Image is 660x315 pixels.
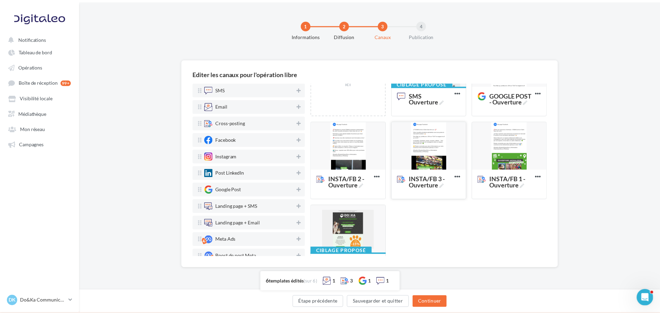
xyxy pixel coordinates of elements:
[352,276,355,283] div: 3
[324,32,368,39] div: Diffusion
[415,294,449,306] button: Continuer
[302,19,312,29] div: 1
[330,174,373,187] span: INSTA/FB 2 - Ouverture
[267,276,270,282] span: 6
[492,174,535,187] span: INSTA/FB 1 - Ouverture
[411,174,454,187] span: INSTA/FB 3 - Ouverture
[216,186,242,191] div: Google Post
[9,296,16,303] span: DK
[285,32,329,39] div: Informations
[388,276,391,283] div: 1
[401,32,445,39] div: Publication
[312,245,374,252] div: Ciblage proposé
[20,124,45,130] span: Mon réseau
[480,174,538,182] span: INSTA/FB 1 - Ouverture
[216,202,258,207] div: Landing page + SMS
[194,70,299,76] div: Editer les canaux pour l'opération libre
[411,91,454,103] span: SMS Ouverture
[6,293,74,306] a: DK Do&Ka Communication
[418,19,428,29] div: 4
[349,294,411,306] button: Sauvegarder et quitter
[216,152,238,157] div: Instagram
[4,105,75,118] a: Médiathèque
[399,174,457,182] span: INSTA/FB 3 - Ouverture
[216,252,257,257] div: Boost de post Meta
[318,174,376,182] span: INSTA/FB 2 - Ouverture
[216,169,245,174] div: Post LinkedIn
[305,277,319,282] span: (sur 6)
[18,63,43,68] span: Opérations
[20,94,53,100] span: Visibilité locale
[4,121,75,133] a: Mon réseau
[640,288,657,305] iframe: Intercom live chat
[216,86,226,91] div: SMS
[492,91,535,103] span: GOOGLE POST - Ouverture
[370,276,373,283] div: 1
[4,59,75,72] a: Opérations
[61,78,71,84] div: 99+
[216,219,261,224] div: Landing page + Email
[341,19,351,29] div: 2
[4,90,75,102] a: Visibilité locale
[393,79,455,86] div: Ciblage proposé
[19,78,58,84] span: Boîte de réception
[334,276,337,283] div: 1
[20,296,66,303] p: Do&Ka Communication
[18,109,47,115] span: Médiathèque
[216,136,237,141] div: Facebook
[399,91,457,99] span: SMS Ouverture
[270,277,305,282] span: templates édités
[4,136,75,149] a: Campagnes
[19,47,53,53] span: Tableau de bord
[362,32,407,39] div: Canaux
[4,44,75,56] a: Tableau de bord
[216,235,237,240] div: Meta Ads
[380,19,389,29] div: 3
[294,294,345,306] button: Étape précédente
[216,119,246,124] div: Cross-posting
[19,140,44,146] span: Campagnes
[480,91,538,99] span: GOOGLE POST - Ouverture
[216,103,228,108] div: Email
[4,74,75,87] a: Boîte de réception 99+
[18,35,46,40] span: Notifications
